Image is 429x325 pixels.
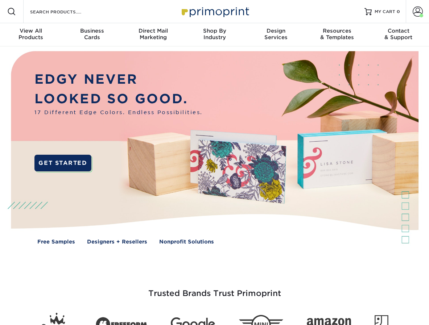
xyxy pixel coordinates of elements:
a: Resources& Templates [306,23,368,46]
p: EDGY NEVER [34,70,203,89]
span: Design [245,28,306,34]
a: Contact& Support [368,23,429,46]
p: LOOKED SO GOOD. [34,89,203,108]
a: Shop ByIndustry [184,23,245,46]
div: & Templates [306,28,368,41]
a: Free Samples [37,238,75,245]
span: Business [61,28,123,34]
a: DesignServices [245,23,306,46]
span: 0 [397,9,400,14]
span: Resources [306,28,368,34]
span: Shop By [184,28,245,34]
div: Marketing [123,28,184,41]
span: 17 Different Edge Colors. Endless Possibilities. [34,108,203,116]
img: Primoprint [178,4,251,19]
div: Services [245,28,306,41]
div: & Support [368,28,429,41]
a: Nonprofit Solutions [159,238,214,245]
div: Cards [61,28,123,41]
a: Direct MailMarketing [123,23,184,46]
a: BusinessCards [61,23,123,46]
a: Designers + Resellers [87,238,147,245]
input: SEARCH PRODUCTS..... [29,7,100,16]
span: MY CART [375,9,395,15]
span: Direct Mail [123,28,184,34]
div: Industry [184,28,245,41]
a: GET STARTED [34,155,92,172]
h3: Trusted Brands Trust Primoprint [5,271,424,307]
span: Contact [368,28,429,34]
